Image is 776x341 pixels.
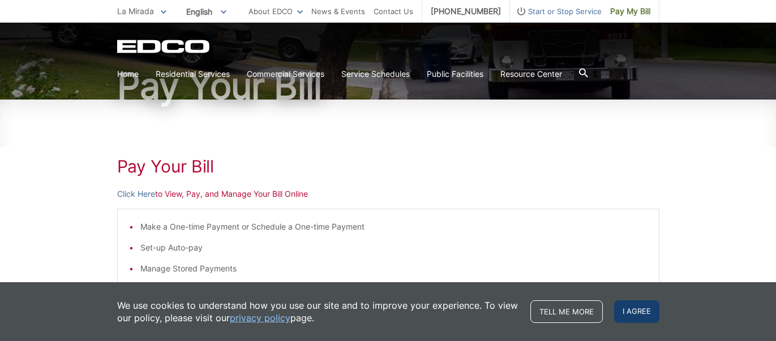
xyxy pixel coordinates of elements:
[117,68,659,104] h1: Pay Your Bill
[140,221,648,233] li: Make a One-time Payment or Schedule a One-time Payment
[530,300,603,323] a: Tell me more
[117,299,519,324] p: We use cookies to understand how you use our site and to improve your experience. To view our pol...
[117,68,139,80] a: Home
[311,5,365,18] a: News & Events
[500,68,562,80] a: Resource Center
[427,68,483,80] a: Public Facilities
[247,68,324,80] a: Commercial Services
[341,68,410,80] a: Service Schedules
[610,5,650,18] span: Pay My Bill
[117,40,211,53] a: EDCD logo. Return to the homepage.
[178,2,235,21] span: English
[117,156,659,176] h1: Pay Your Bill
[248,5,303,18] a: About EDCO
[374,5,413,18] a: Contact Us
[156,68,230,80] a: Residential Services
[117,188,155,200] a: Click Here
[230,312,290,324] a: privacy policy
[140,241,648,254] li: Set-up Auto-pay
[140,262,648,275] li: Manage Stored Payments
[614,300,659,323] span: I agree
[117,188,659,200] p: to View, Pay, and Manage Your Bill Online
[117,6,154,16] span: La Mirada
